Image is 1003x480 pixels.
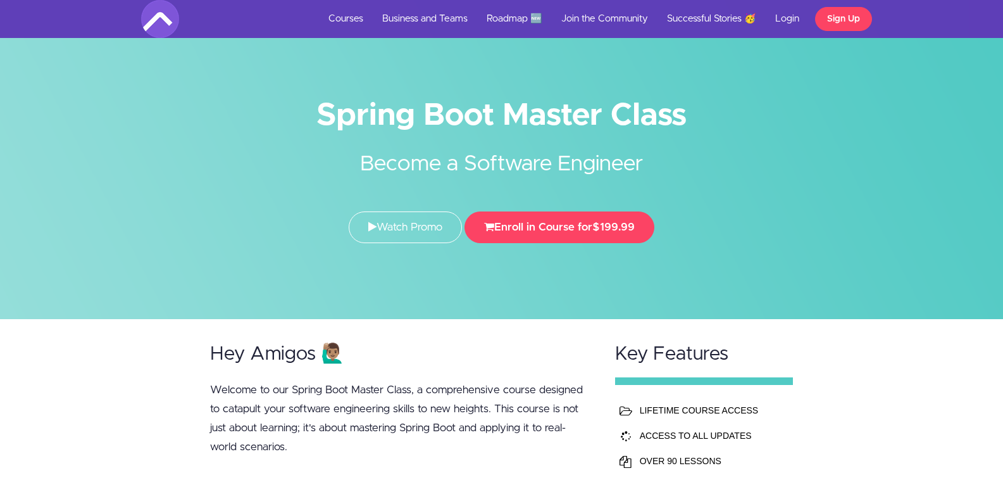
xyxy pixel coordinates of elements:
td: OVER 90 LESSONS [637,448,786,474]
h2: Key Features [615,344,794,365]
td: LIFETIME COURSE ACCESS [637,398,786,423]
td: ACCESS TO ALL UPDATES [637,423,786,448]
h1: Spring Boot Master Class [141,101,863,130]
a: Sign Up [815,7,872,31]
button: Enroll in Course for$199.99 [464,212,654,243]
h2: Become a Software Engineer [265,130,739,180]
span: $199.99 [592,222,635,232]
a: Watch Promo [349,212,462,243]
h2: Hey Amigos 🙋🏽‍♂️ [210,344,591,365]
p: Welcome to our Spring Boot Master Class, a comprehensive course designed to catapult your softwar... [210,381,591,457]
